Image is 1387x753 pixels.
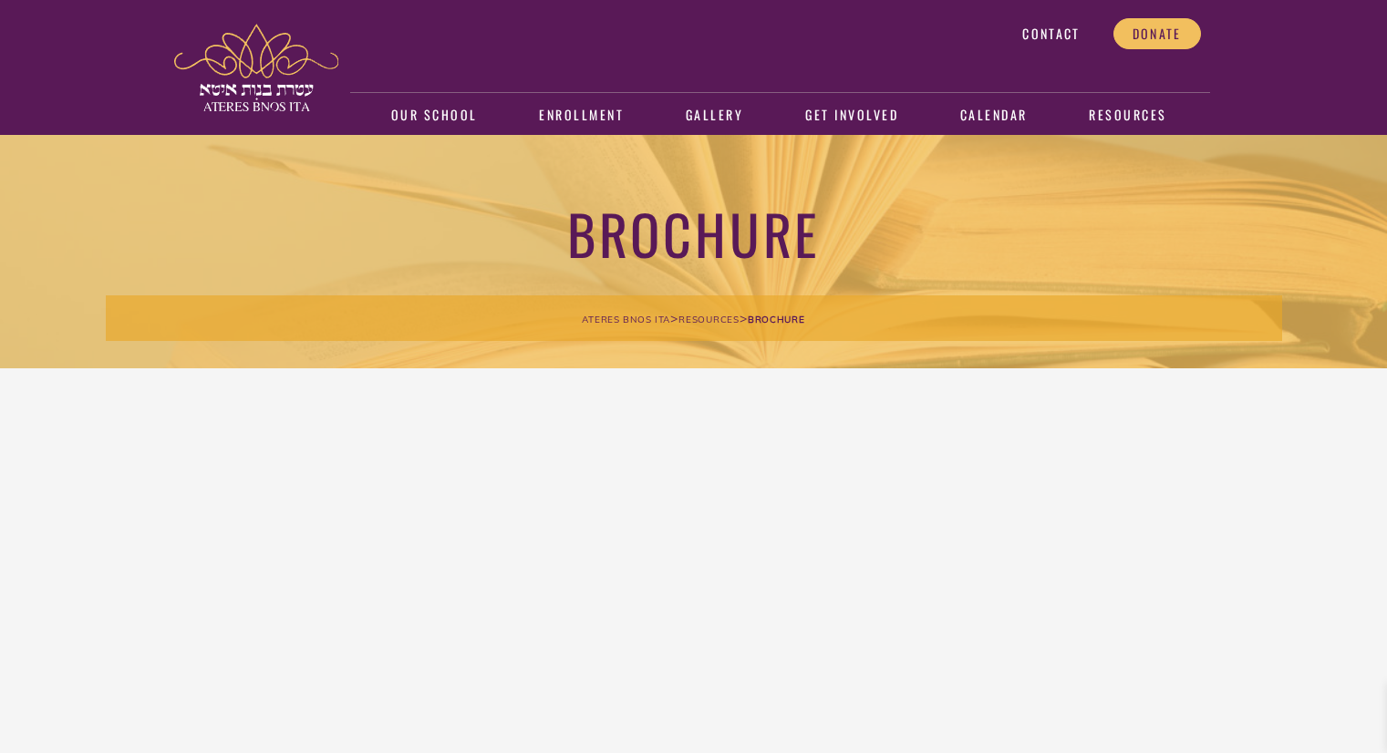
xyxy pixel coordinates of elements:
[526,95,637,137] a: Enrollment
[792,95,912,137] a: Get Involved
[678,314,739,325] span: Resources
[1022,26,1080,42] span: Contact
[673,95,757,137] a: Gallery
[106,295,1282,341] div: > >
[947,95,1040,137] a: Calendar
[582,310,670,326] a: Ateres Bnos Ita
[378,95,491,137] a: Our School
[1003,18,1099,49] a: Contact
[678,310,739,326] a: Resources
[1076,95,1180,137] a: Resources
[748,314,805,325] span: Brochure
[582,314,670,325] span: Ateres Bnos Ita
[106,199,1282,267] h1: Brochure
[174,24,338,111] img: ateres
[1133,26,1182,42] span: Donate
[1113,18,1201,49] a: Donate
